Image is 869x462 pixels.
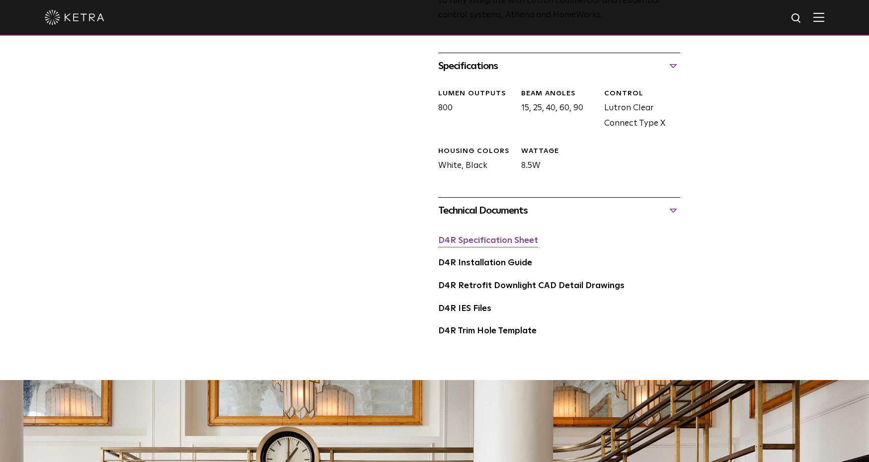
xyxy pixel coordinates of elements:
div: White, Black [431,147,514,174]
div: LUMEN OUTPUTS [438,89,514,99]
a: D4R Retrofit Downlight CAD Detail Drawings [438,282,625,290]
div: 800 [431,89,514,132]
div: Beam Angles [521,89,597,99]
a: D4R Installation Guide [438,259,532,267]
div: CONTROL [604,89,680,99]
div: HOUSING COLORS [438,147,514,156]
img: search icon [790,12,803,25]
img: Hamburger%20Nav.svg [813,12,824,22]
a: D4R Specification Sheet [438,236,538,245]
img: ketra-logo-2019-white [45,10,104,25]
div: 15, 25, 40, 60, 90 [514,89,597,132]
div: Specifications [438,58,680,74]
div: 8.5W [514,147,597,174]
div: Lutron Clear Connect Type X [597,89,680,132]
div: WATTAGE [521,147,597,156]
a: D4R IES Files [438,305,491,313]
div: Technical Documents [438,203,680,219]
a: D4R Trim Hole Template [438,327,537,335]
